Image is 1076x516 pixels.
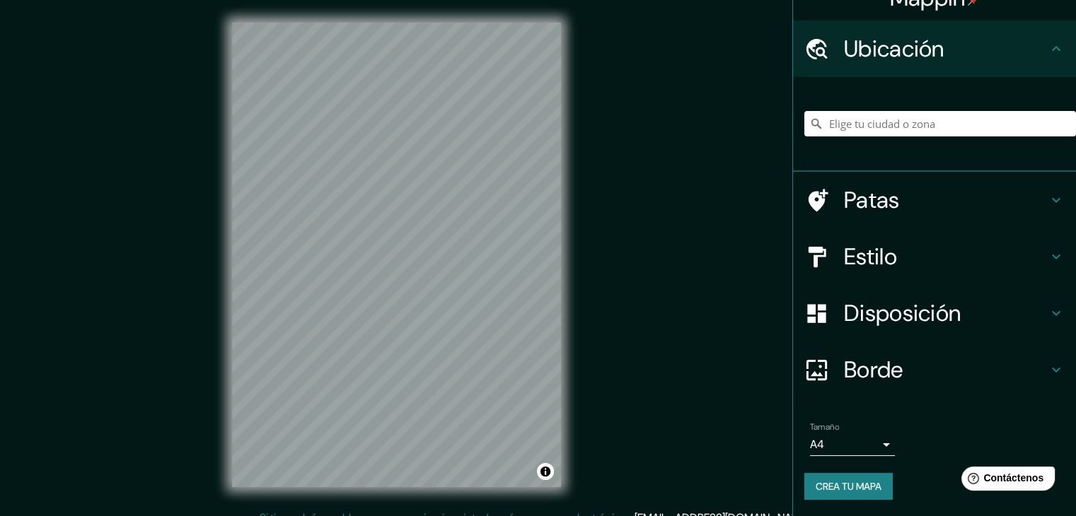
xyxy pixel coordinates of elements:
font: Crea tu mapa [816,480,881,493]
font: Tamaño [810,421,839,433]
font: A4 [810,437,824,452]
font: Borde [844,355,903,385]
div: Patas [793,172,1076,228]
iframe: Lanzador de widgets de ayuda [950,461,1060,500]
font: Estilo [844,242,897,271]
canvas: Mapa [232,23,561,487]
button: Crea tu mapa [804,473,893,500]
div: Disposición [793,285,1076,341]
button: Activar o desactivar atribución [537,463,554,480]
div: Estilo [793,228,1076,285]
div: Ubicación [793,20,1076,77]
font: Patas [844,185,900,215]
font: Ubicación [844,34,944,64]
div: Borde [793,341,1076,398]
div: A4 [810,433,895,456]
input: Elige tu ciudad o zona [804,111,1076,136]
font: Disposición [844,298,961,328]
